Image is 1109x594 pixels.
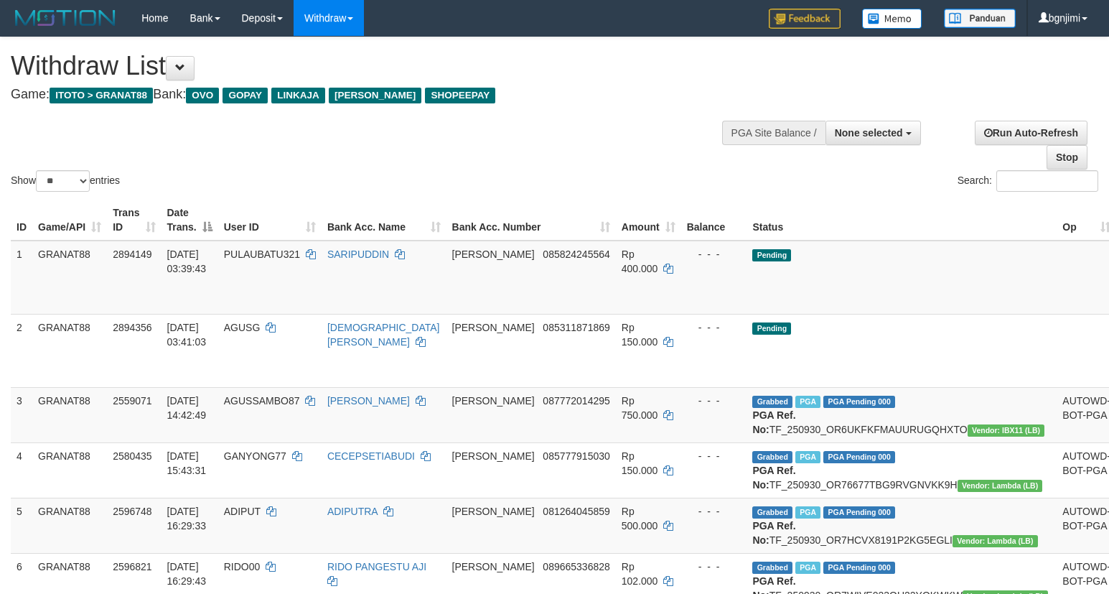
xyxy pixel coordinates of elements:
[1047,145,1087,170] a: Stop
[186,88,219,103] span: OVO
[113,561,152,572] span: 2596821
[622,450,658,476] span: Rp 150.000
[543,561,609,572] span: Copy 089665336828 to clipboard
[327,506,378,517] a: ADIPUTRA
[162,200,218,241] th: Date Trans.: activate to sort column descending
[687,320,741,335] div: - - -
[681,200,747,241] th: Balance
[329,88,421,103] span: [PERSON_NAME]
[975,121,1087,145] a: Run Auto-Refresh
[167,450,207,476] span: [DATE] 15:43:31
[622,322,658,348] span: Rp 150.000
[616,200,681,241] th: Amount: activate to sort column ascending
[543,322,609,333] span: Copy 085311871869 to clipboard
[32,498,107,553] td: GRANAT88
[113,249,152,260] span: 2894149
[795,562,820,574] span: Marked by bgndedek
[687,394,741,408] div: - - -
[11,498,32,553] td: 5
[452,506,535,517] span: [PERSON_NAME]
[36,170,90,192] select: Showentries
[622,561,658,587] span: Rp 102.000
[327,395,410,407] a: [PERSON_NAME]
[11,52,725,80] h1: Withdraw List
[271,88,325,103] span: LINKAJA
[769,9,841,29] img: Feedback.jpg
[795,396,820,408] span: Marked by bgndedek
[543,450,609,462] span: Copy 085777915030 to clipboard
[167,322,207,348] span: [DATE] 03:41:03
[752,465,795,491] b: PGA Ref. No:
[327,561,426,572] a: RIDO PANGESTU AJI
[687,504,741,519] div: - - -
[327,249,389,260] a: SARIPUDDIN
[795,451,820,463] span: Marked by bgndedek
[825,121,921,145] button: None selected
[823,506,895,519] span: PGA Pending
[425,88,495,103] span: SHOPEEPAY
[823,562,895,574] span: PGA Pending
[224,249,300,260] span: PULAUBATU321
[622,506,658,532] span: Rp 500.000
[32,314,107,387] td: GRANAT88
[622,249,658,274] span: Rp 400.000
[752,506,792,519] span: Grabbed
[747,200,1057,241] th: Status
[752,322,791,335] span: Pending
[543,506,609,517] span: Copy 081264045859 to clipboard
[452,322,535,333] span: [PERSON_NAME]
[113,395,152,407] span: 2559071
[322,200,446,241] th: Bank Acc. Name: activate to sort column ascending
[687,560,741,574] div: - - -
[32,387,107,442] td: GRANAT88
[224,395,300,407] span: AGUSSAMBO87
[446,200,616,241] th: Bank Acc. Number: activate to sort column ascending
[722,121,825,145] div: PGA Site Balance /
[752,562,792,574] span: Grabbed
[218,200,322,241] th: User ID: activate to sort column ascending
[11,241,32,315] td: 1
[795,506,820,519] span: Marked by bgndedek
[752,249,791,261] span: Pending
[452,561,535,572] span: [PERSON_NAME]
[11,200,32,241] th: ID
[11,7,120,29] img: MOTION_logo.png
[223,88,268,103] span: GOPAY
[32,200,107,241] th: Game/API: activate to sort column ascending
[113,450,152,462] span: 2580435
[11,88,725,102] h4: Game: Bank:
[107,200,161,241] th: Trans ID: activate to sort column ascending
[687,247,741,261] div: - - -
[747,498,1057,553] td: TF_250930_OR7HCVX8191P2KG5EGLI
[11,442,32,498] td: 4
[50,88,153,103] span: ITOTO > GRANAT88
[32,442,107,498] td: GRANAT88
[167,561,207,587] span: [DATE] 16:29:43
[944,9,1016,28] img: panduan.png
[752,409,795,435] b: PGA Ref. No:
[996,170,1098,192] input: Search:
[958,480,1043,492] span: Vendor URL: https://dashboard.q2checkout.com/secure
[823,451,895,463] span: PGA Pending
[452,450,535,462] span: [PERSON_NAME]
[224,450,286,462] span: GANYONG77
[752,396,792,408] span: Grabbed
[958,170,1098,192] label: Search:
[224,322,261,333] span: AGUSG
[113,322,152,333] span: 2894356
[968,424,1045,437] span: Vendor URL: https://dashboard.q2checkout.com/secure
[11,314,32,387] td: 2
[224,561,261,572] span: RIDO00
[752,520,795,546] b: PGA Ref. No:
[687,449,741,463] div: - - -
[452,395,535,407] span: [PERSON_NAME]
[835,127,903,139] span: None selected
[327,450,415,462] a: CECEPSETIABUDI
[167,506,207,532] span: [DATE] 16:29:33
[327,322,440,348] a: [DEMOGRAPHIC_DATA][PERSON_NAME]
[224,506,261,517] span: ADIPUT
[32,241,107,315] td: GRANAT88
[953,535,1038,547] span: Vendor URL: https://dashboard.q2checkout.com/secure
[752,451,792,463] span: Grabbed
[823,396,895,408] span: PGA Pending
